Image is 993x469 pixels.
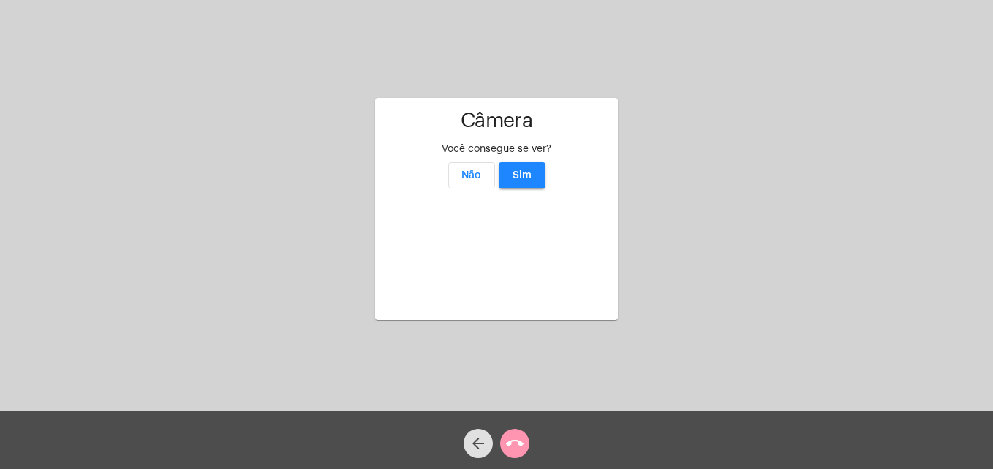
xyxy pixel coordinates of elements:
h1: Câmera [387,110,606,132]
mat-icon: arrow_back [469,435,487,452]
button: Sim [499,162,545,188]
span: Sim [513,170,532,180]
mat-icon: call_end [506,435,524,452]
span: Não [461,170,481,180]
span: Você consegue se ver? [442,144,551,154]
button: Não [448,162,495,188]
